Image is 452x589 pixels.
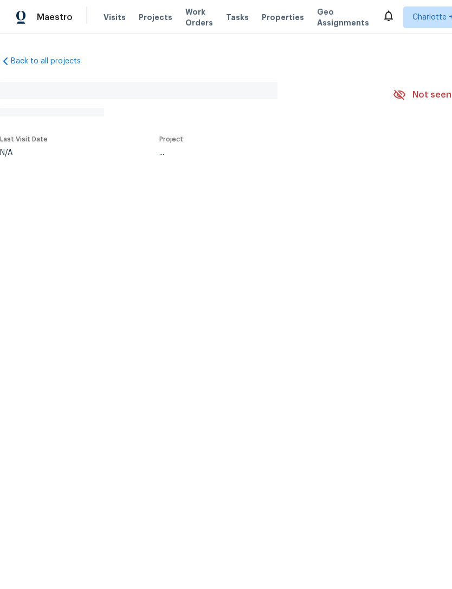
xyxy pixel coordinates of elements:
span: Projects [139,12,172,23]
span: Project [159,136,183,143]
span: Properties [262,12,304,23]
span: Geo Assignments [317,7,369,28]
div: ... [159,149,367,157]
span: Maestro [37,12,73,23]
span: Visits [104,12,126,23]
span: Tasks [226,14,249,21]
span: Work Orders [185,7,213,28]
